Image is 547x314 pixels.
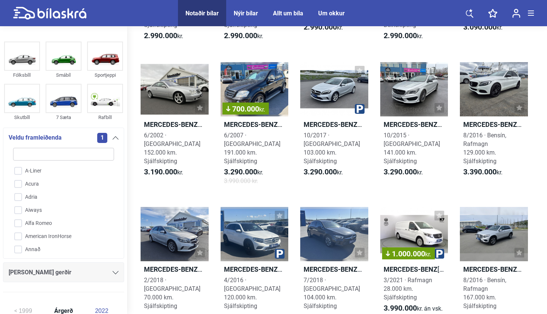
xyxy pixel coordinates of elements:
[234,10,258,17] a: Nýir bílar
[46,71,82,79] div: Smábíl
[87,71,123,79] div: Sportjeppi
[384,265,437,273] b: Mercedes-Benz
[144,277,200,310] span: 2/2018 · [GEOGRAPHIC_DATA] 70.000 km. Sjálfskipting
[144,265,202,273] b: Mercedes-Benz
[512,9,520,18] img: user-login.svg
[463,121,522,128] b: Mercedes-Benz
[304,265,362,273] b: Mercedes-Benz
[224,167,257,176] b: 3.290.000
[380,62,448,192] a: Mercedes-BenzCLA 180 AMG10/2015 · [GEOGRAPHIC_DATA]141.000 km. Sjálfskipting3.290.000kr.
[460,120,528,129] h2: C 350 E AVANTGARDE
[384,31,417,40] b: 2.990.000
[144,121,202,128] b: Mercedes-Benz
[460,265,528,274] h2: GLC 350 E 4MATIC
[144,31,177,40] b: 2.990.000
[141,120,209,129] h2: CL 500
[386,250,431,257] span: 1.000.000
[384,121,442,128] b: Mercedes-Benz
[144,31,183,40] span: kr.
[304,167,337,176] b: 3.290.000
[300,120,368,129] h2: A 220 D 4MATIC
[463,167,497,176] b: 3.390.000
[304,121,362,128] b: Mercedes-Benz
[221,62,289,192] a: 700.000kr.Mercedes-BenzML 63 AMG6/2007 · [GEOGRAPHIC_DATA]191.000 km. Sjálfskipting3.290.000kr.3....
[304,132,360,165] span: 10/2017 · [GEOGRAPHIC_DATA] 103.000 km. Sjálfskipting
[224,277,280,310] span: 4/2016 · [GEOGRAPHIC_DATA] 120.000 km. Sjálfskipting
[87,113,123,122] div: Rafbíll
[52,308,75,314] span: Árgerð
[318,10,345,17] a: Um okkur
[463,132,506,165] span: 8/2016 · Bensín, Rafmagn 129.000 km. Sjálfskipting
[144,132,200,165] span: 6/2002 · [GEOGRAPHIC_DATA] 152.000 km. Sjálfskipting
[463,277,506,310] span: 8/2016 · Bensín, Rafmagn 167.000 km. Sjálfskipting
[355,104,365,114] img: parking.png
[384,277,432,301] span: 3/2021 · Rafmagn 28.000 km. Sjálfskipting
[224,265,282,273] b: Mercedes-Benz
[384,167,417,176] b: 3.290.000
[273,10,303,17] a: Allt um bíla
[384,31,423,40] span: kr.
[304,22,337,31] b: 2.990.000
[46,113,82,122] div: 7 Sæta
[460,62,528,192] a: Mercedes-BenzC 350 E AVANTGARDE8/2016 · Bensín, Rafmagn129.000 km. Sjálfskipting3.390.000kr.
[380,265,448,274] h2: [PERSON_NAME] E BUISNESS
[304,23,343,32] span: kr.
[224,168,263,177] span: kr.
[224,132,280,165] span: 6/2007 · [GEOGRAPHIC_DATA] 191.000 km. Sjálfskipting
[434,249,444,259] img: parking.png
[4,71,40,79] div: Fólksbíll
[300,265,368,274] h2: A 180 D
[226,105,265,113] span: 700.000
[463,168,503,177] span: kr.
[384,304,417,313] b: 3.990.000
[224,121,282,128] b: Mercedes-Benz
[224,31,263,40] span: kr.
[425,251,431,258] span: kr.
[384,304,443,313] span: kr.
[384,168,423,177] span: kr.
[463,265,522,273] b: Mercedes-Benz
[221,265,289,274] h2: GLC 220 D 4MATIC
[224,31,257,40] b: 2.990.000
[97,133,107,143] span: 1
[141,62,209,192] a: Mercedes-BenzCL 5006/2002 · [GEOGRAPHIC_DATA]152.000 km. Sjálfskipting3.190.000kr.
[144,167,177,176] b: 3.190.000
[384,132,440,165] span: 10/2015 · [GEOGRAPHIC_DATA] 141.000 km. Sjálfskipting
[300,62,368,192] a: Mercedes-BenzA 220 D 4MATIC10/2017 · [GEOGRAPHIC_DATA]103.000 km. Sjálfskipting3.290.000kr.
[4,113,40,122] div: Skutbíll
[224,177,258,185] span: 3.990.000 kr.
[221,120,289,129] h2: ML 63 AMG
[463,22,497,31] b: 3.090.000
[185,10,219,17] a: Notaðir bílar
[304,277,360,310] span: 7/2018 · [GEOGRAPHIC_DATA] 104.000 km. Sjálfskipting
[380,120,448,129] h2: CLA 180 AMG
[259,106,265,113] span: kr.
[9,132,62,143] span: Veldu framleiðenda
[304,168,343,177] span: kr.
[141,265,209,274] h2: A 180 D
[9,267,71,278] span: [PERSON_NAME] gerðir
[144,168,183,177] span: kr.
[463,23,503,32] span: kr.
[275,249,285,259] img: parking.png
